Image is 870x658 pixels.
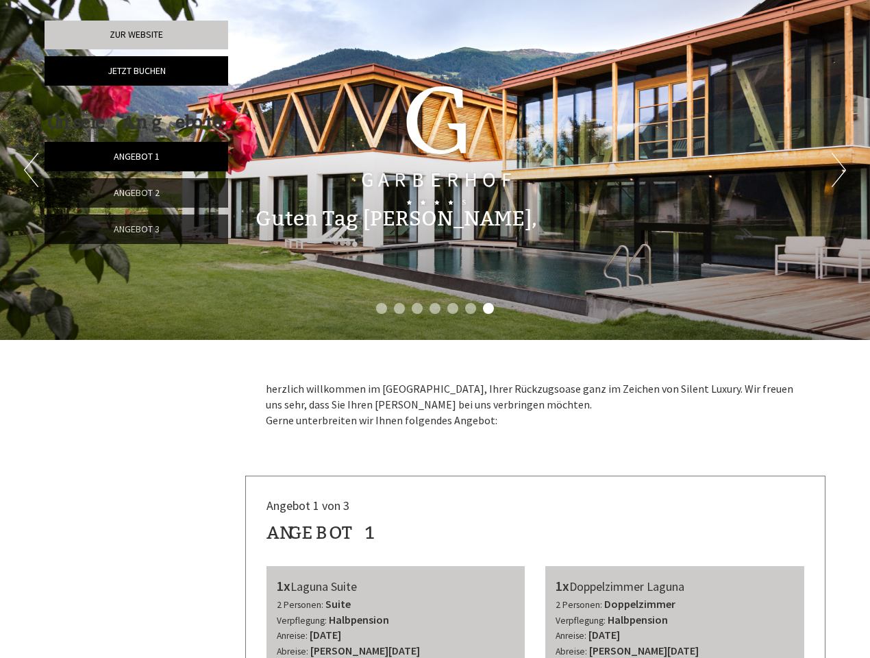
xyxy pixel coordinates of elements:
button: Previous [24,153,38,187]
button: Next [832,153,846,187]
b: [PERSON_NAME][DATE] [310,644,420,657]
small: Abreise: [277,646,308,657]
small: Anreise: [277,630,308,642]
small: Anreise: [556,630,586,642]
div: Unsere Angebote [45,110,224,135]
small: 2 Personen: [556,599,602,611]
div: Laguna Suite [277,576,515,596]
b: 1x [556,577,569,594]
b: [DATE] [588,628,620,642]
b: Suite [325,597,351,611]
p: herzlich willkommen im [GEOGRAPHIC_DATA], Ihrer Rückzugsoase ganz im Zeichen von Silent Luxury. W... [266,381,806,428]
h1: Guten Tag [PERSON_NAME], [256,208,537,230]
b: Halbpension [608,613,668,626]
small: Verpflegung: [556,615,606,626]
b: 1x [277,577,290,594]
small: 2 Personen: [277,599,323,611]
div: Angebot 1 [266,520,377,546]
small: Verpflegung: [277,615,327,626]
b: [DATE] [310,628,341,642]
span: Angebot 1 von 3 [266,498,349,513]
b: Doppelzimmer [604,597,675,611]
div: Doppelzimmer Laguna [556,576,794,596]
a: Jetzt buchen [45,56,228,86]
span: Angebot 1 [114,150,160,162]
a: Zur Website [45,21,228,49]
small: Abreise: [556,646,587,657]
b: [PERSON_NAME][DATE] [589,644,699,657]
b: Halbpension [329,613,389,626]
